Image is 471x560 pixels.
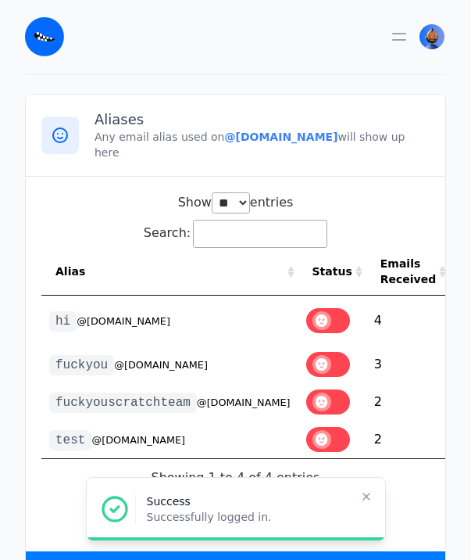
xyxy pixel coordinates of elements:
small: @[DOMAIN_NAME] [77,315,170,327]
select: Showentries [212,192,250,214]
code: hi [49,311,77,332]
label: Show entries [178,195,294,210]
div: Showing 1 to 4 of 4 entries [41,459,430,487]
small: @[DOMAIN_NAME] [197,397,291,408]
th: Alias: activate to sort column ascending [41,248,298,296]
b: @[DOMAIN_NAME] [224,131,337,143]
code: test [49,430,91,451]
label: Search: [144,225,327,240]
code: fuckyou [49,355,114,375]
span: Success [147,495,191,508]
h3: Aliases [95,110,430,129]
code: fuckyouscratchteam [49,393,197,413]
td: 3 [366,346,451,383]
input: Search: [193,220,327,248]
p: Any email alias used on will show up here [95,129,430,160]
img: MJ's Avatar [419,24,444,49]
small: @[DOMAIN_NAME] [91,434,185,446]
button: User menu [418,23,446,51]
p: Successfully logged in. [147,509,348,525]
th: Status: activate to sort column ascending [298,248,366,296]
td: 2 [366,421,451,458]
th: Emails Received: activate to sort column ascending [366,248,451,296]
td: 4 [366,296,451,346]
small: @[DOMAIN_NAME] [114,359,208,371]
td: 2 [366,383,451,421]
img: Email Monster [25,17,64,56]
